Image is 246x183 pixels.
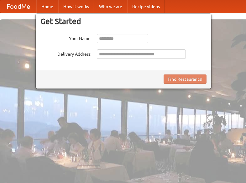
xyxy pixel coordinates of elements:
[40,49,91,57] label: Delivery Address
[127,0,165,13] a: Recipe videos
[36,0,58,13] a: Home
[40,17,207,26] h3: Get Started
[0,0,36,13] a: FoodMe
[164,74,207,84] button: Find Restaurants!
[94,0,127,13] a: Who we are
[40,34,91,42] label: Your Name
[58,0,94,13] a: How it works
